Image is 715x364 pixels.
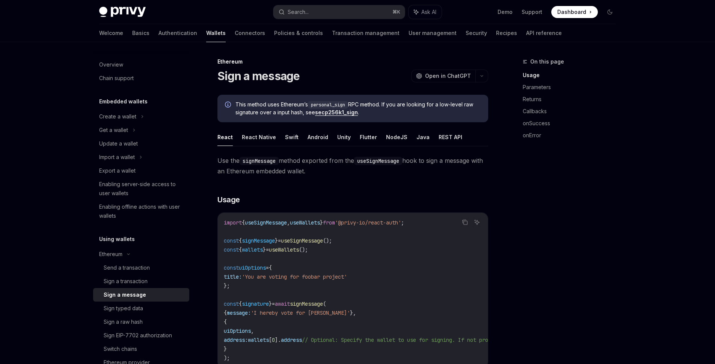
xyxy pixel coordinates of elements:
[93,275,189,288] a: Sign a transaction
[99,235,135,244] h5: Using wallets
[551,6,598,18] a: Dashboard
[224,337,248,343] span: address:
[401,219,404,226] span: ;
[224,328,251,334] span: uiOptions
[240,157,279,165] code: signMessage
[217,58,488,65] div: Ethereum
[235,101,481,116] span: This method uses Ethereum’s RPC method. If you are looking for a low-level raw signature over a i...
[472,217,482,227] button: Ask AI
[269,246,299,253] span: useWallets
[239,300,242,307] span: {
[242,219,245,226] span: {
[217,128,233,146] button: React
[224,318,227,325] span: {
[99,180,185,198] div: Enabling server-side access to user wallets
[523,93,622,105] a: Returns
[323,300,326,307] span: (
[242,128,276,146] button: React Native
[273,5,405,19] button: Search...⌘K
[93,200,189,223] a: Enabling offline actions with user wallets
[93,288,189,302] a: Sign a message
[224,355,230,361] span: );
[99,74,134,83] div: Chain support
[224,264,239,271] span: const
[239,237,242,244] span: {
[132,24,149,42] a: Basics
[523,117,622,129] a: onSuccess
[315,109,358,116] a: secp256k1_sign
[278,237,281,244] span: =
[99,202,185,220] div: Enabling offline actions with user wallets
[99,7,146,17] img: dark logo
[409,24,457,42] a: User management
[337,128,351,146] button: Unity
[99,112,136,121] div: Create a wallet
[320,219,323,226] span: }
[224,282,230,289] span: };
[235,24,265,42] a: Connectors
[217,155,488,176] span: Use the method exported from the hook to sign a message with an Ethereum embedded wallet.
[242,237,275,244] span: signMessage
[272,337,275,343] span: 0
[269,337,272,343] span: [
[93,342,189,356] a: Switch chains
[93,137,189,150] a: Update a wallet
[332,24,400,42] a: Transaction management
[308,128,328,146] button: Android
[99,24,123,42] a: Welcome
[281,337,302,343] span: address
[425,72,471,80] span: Open in ChatGPT
[416,128,430,146] button: Java
[439,128,462,146] button: REST API
[409,5,442,19] button: Ask AI
[496,24,517,42] a: Recipes
[411,70,475,82] button: Open in ChatGPT
[523,129,622,141] a: onError
[523,105,622,117] a: Callbacks
[248,337,269,343] span: wallets
[217,69,300,83] h1: Sign a message
[498,8,513,16] a: Demo
[604,6,616,18] button: Toggle dark mode
[360,128,377,146] button: Flutter
[93,177,189,200] a: Enabling server-side access to user wallets
[522,8,542,16] a: Support
[287,219,290,226] span: ,
[99,60,123,69] div: Overview
[93,71,189,85] a: Chain support
[530,57,564,66] span: On this page
[93,58,189,71] a: Overview
[460,217,470,227] button: Copy the contents from the code block
[308,101,348,109] code: personal_sign
[99,250,122,259] div: Ethereum
[224,309,227,316] span: {
[275,337,281,343] span: ].
[323,219,335,226] span: from
[281,237,323,244] span: useSignMessage
[392,9,400,15] span: ⌘ K
[239,264,266,271] span: uiOptions
[466,24,487,42] a: Security
[557,8,586,16] span: Dashboard
[266,264,269,271] span: =
[245,219,287,226] span: useSignMessage
[288,8,309,17] div: Search...
[266,246,269,253] span: =
[302,337,599,343] span: // Optional: Specify the wallet to use for signing. If not provided, the first wallet will be used.
[227,309,251,316] span: message:
[104,331,172,340] div: Sign EIP-7702 authorization
[251,328,254,334] span: ,
[224,246,239,253] span: const
[239,246,242,253] span: {
[99,126,128,135] div: Get a wallet
[299,246,308,253] span: ();
[290,300,323,307] span: signMessage
[523,69,622,81] a: Usage
[335,219,401,226] span: '@privy-io/react-auth'
[224,346,227,352] span: }
[104,290,146,299] div: Sign a message
[272,300,275,307] span: =
[206,24,226,42] a: Wallets
[93,302,189,315] a: Sign typed data
[275,237,278,244] span: }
